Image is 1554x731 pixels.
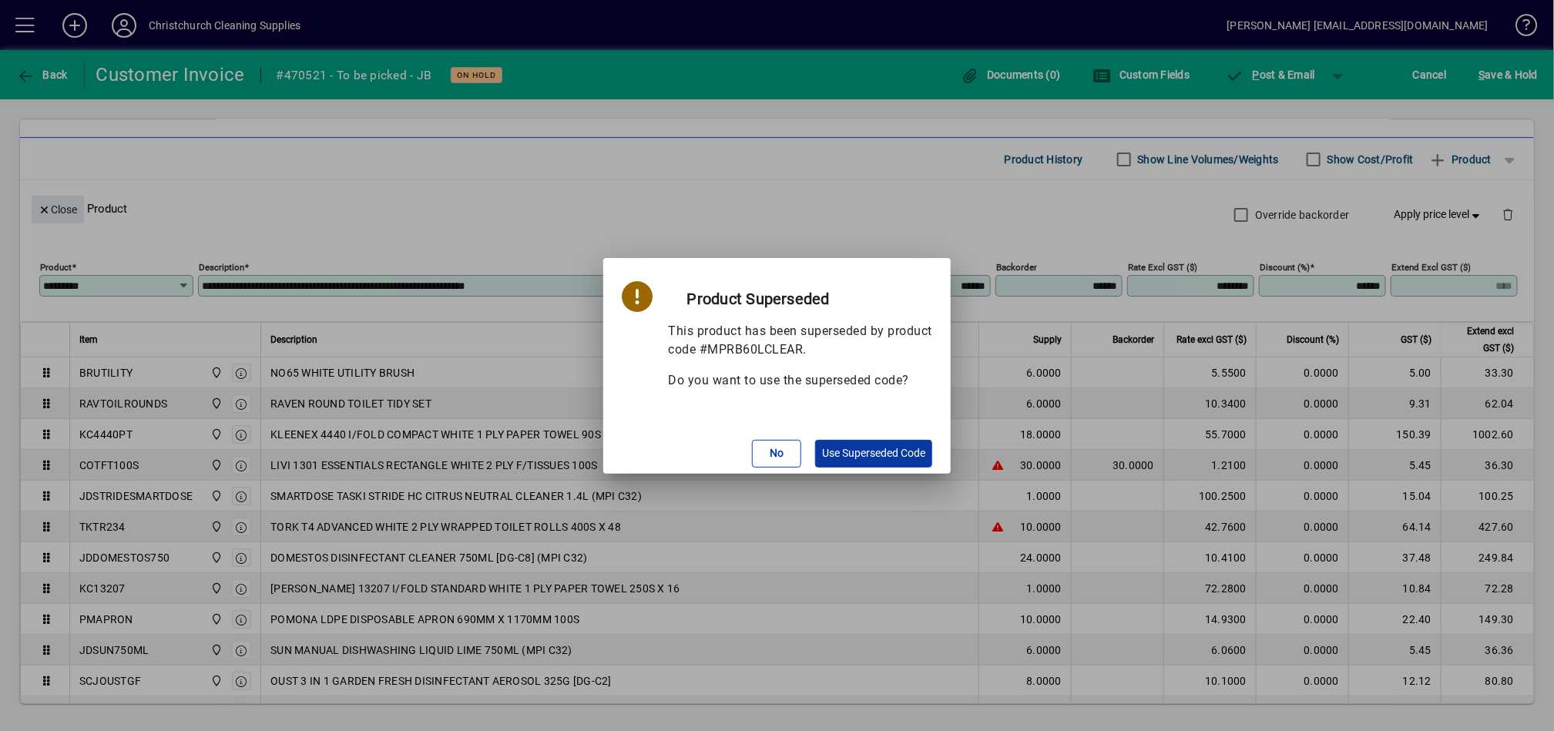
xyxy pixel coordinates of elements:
button: No [752,440,801,468]
p: This product has been superseded by product code #MPRB60LCLEAR. [669,322,933,359]
strong: Product Superseded [687,290,831,308]
span: Use Superseded Code [822,445,925,461]
span: No [770,445,784,461]
button: Use Superseded Code [815,440,932,468]
p: Do you want to use the superseded code? [669,371,933,390]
